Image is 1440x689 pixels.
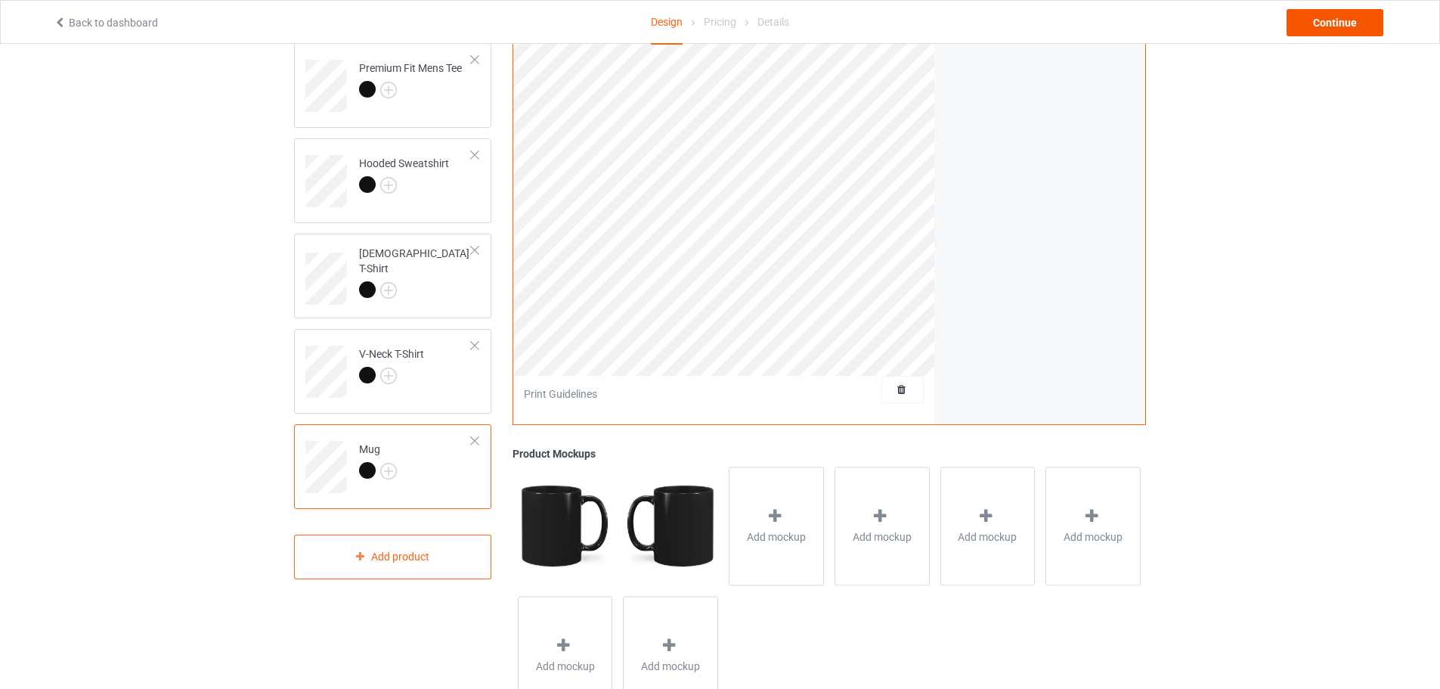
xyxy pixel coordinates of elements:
div: Hooded Sweatshirt [294,138,491,223]
span: Add mockup [536,659,595,674]
div: V-Neck T-Shirt [294,329,491,414]
span: Add mockup [853,529,912,545]
div: [DEMOGRAPHIC_DATA] T-Shirt [359,246,472,297]
div: Hooded Sweatshirt [359,156,449,192]
img: svg+xml;base64,PD94bWwgdmVyc2lvbj0iMS4wIiBlbmNvZGluZz0iVVRGLTgiPz4KPHN2ZyB3aWR0aD0iMjJweCIgaGVpZ2... [380,368,397,384]
div: Mug [294,424,491,509]
img: svg+xml;base64,PD94bWwgdmVyc2lvbj0iMS4wIiBlbmNvZGluZz0iVVRGLTgiPz4KPHN2ZyB3aWR0aD0iMjJweCIgaGVpZ2... [380,82,397,98]
div: [DEMOGRAPHIC_DATA] T-Shirt [294,234,491,318]
div: Details [757,1,789,43]
div: Premium Fit Mens Tee [294,43,491,128]
div: Mug [359,442,397,478]
div: Product Mockups [513,446,1146,461]
span: Add mockup [747,529,806,545]
img: svg+xml;base64,PD94bWwgdmVyc2lvbj0iMS4wIiBlbmNvZGluZz0iVVRGLTgiPz4KPHN2ZyB3aWR0aD0iMjJweCIgaGVpZ2... [380,463,397,480]
img: regular.jpg [518,467,612,585]
div: Add mockup [940,467,1036,585]
span: Add mockup [1064,529,1123,545]
img: regular.jpg [623,467,717,585]
div: V-Neck T-Shirt [359,346,424,383]
div: Add mockup [1045,467,1141,585]
div: Pricing [704,1,736,43]
div: Design [651,1,683,45]
div: Premium Fit Mens Tee [359,61,462,97]
div: Add mockup [835,467,930,585]
div: Print Guidelines [524,386,597,402]
div: Continue [1287,9,1383,36]
a: Back to dashboard [54,17,158,29]
div: Add product [294,535,491,579]
span: Add mockup [958,529,1017,545]
img: svg+xml;base64,PD94bWwgdmVyc2lvbj0iMS4wIiBlbmNvZGluZz0iVVRGLTgiPz4KPHN2ZyB3aWR0aD0iMjJweCIgaGVpZ2... [380,282,397,299]
span: Add mockup [641,659,700,674]
div: Add mockup [729,467,824,585]
img: svg+xml;base64,PD94bWwgdmVyc2lvbj0iMS4wIiBlbmNvZGluZz0iVVRGLTgiPz4KPHN2ZyB3aWR0aD0iMjJweCIgaGVpZ2... [380,177,397,194]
